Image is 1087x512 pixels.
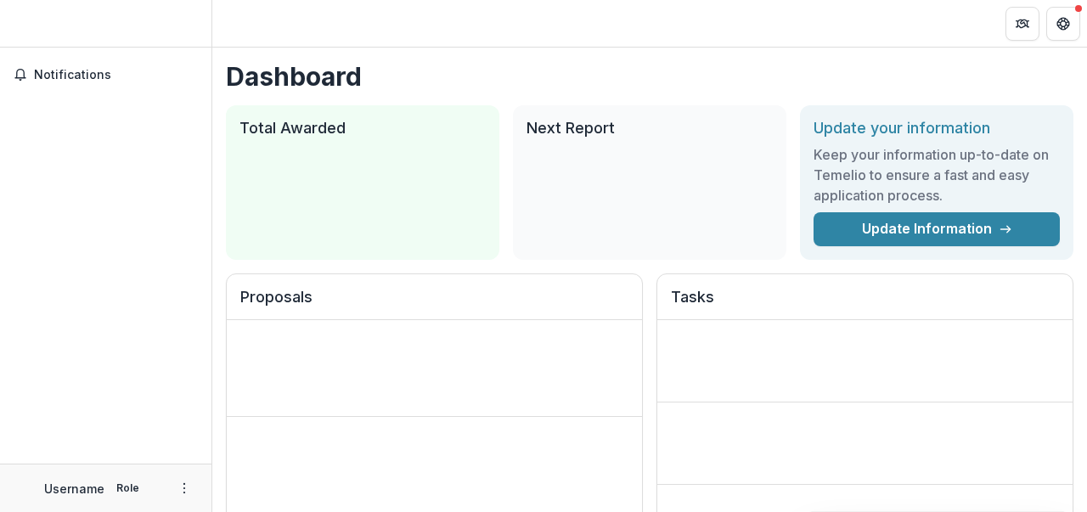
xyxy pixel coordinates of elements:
h2: Proposals [240,288,628,320]
p: Role [111,481,144,496]
span: Notifications [34,68,198,82]
button: Get Help [1046,7,1080,41]
p: Username [44,480,104,498]
h3: Keep your information up-to-date on Temelio to ensure a fast and easy application process. [814,144,1060,205]
a: Update Information [814,212,1060,246]
h1: Dashboard [226,61,1073,92]
button: Partners [1005,7,1039,41]
button: Notifications [7,61,205,88]
h2: Update your information [814,119,1060,138]
h2: Tasks [671,288,1059,320]
button: More [174,478,194,498]
h2: Total Awarded [239,119,486,138]
h2: Next Report [527,119,773,138]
